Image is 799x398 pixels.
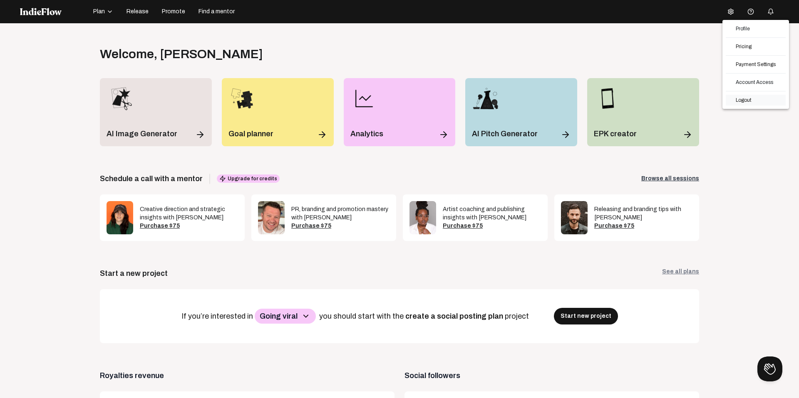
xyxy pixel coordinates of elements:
a: Account Access [726,77,786,88]
a: Pricing [726,41,786,52]
iframe: Toggle Customer Support [757,356,782,381]
a: Logout [726,95,786,106]
a: Profile [726,23,786,34]
a: Payment Settings [726,59,786,70]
